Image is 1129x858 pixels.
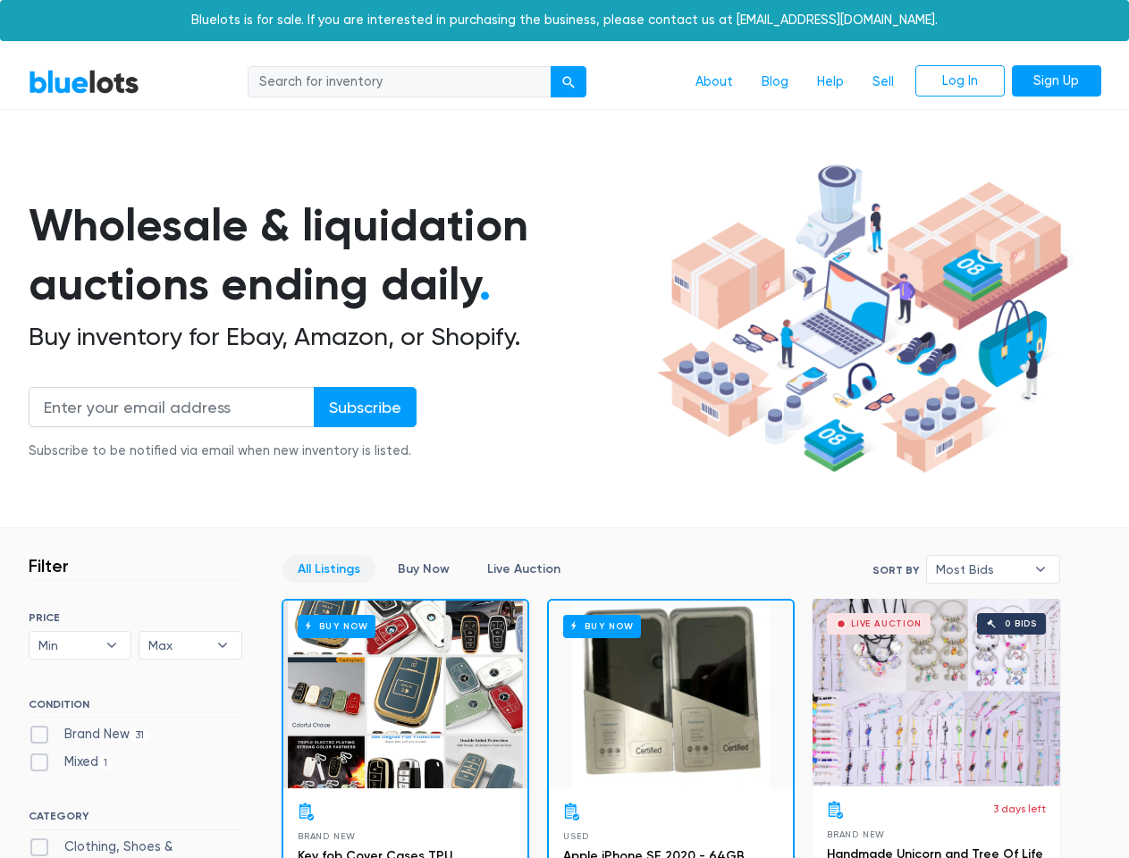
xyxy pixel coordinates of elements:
[314,387,417,427] input: Subscribe
[479,257,491,311] span: .
[851,619,922,628] div: Live Auction
[936,556,1025,583] span: Most Bids
[29,725,150,744] label: Brand New
[148,632,207,659] span: Max
[29,753,114,772] label: Mixed
[29,69,139,95] a: BlueLots
[38,632,97,659] span: Min
[29,810,242,829] h6: CATEGORY
[98,756,114,770] span: 1
[993,801,1046,817] p: 3 days left
[298,831,356,841] span: Brand New
[563,615,641,637] h6: Buy Now
[858,65,908,99] a: Sell
[248,66,552,98] input: Search for inventory
[1012,65,1101,97] a: Sign Up
[29,387,315,427] input: Enter your email address
[549,601,793,788] a: Buy Now
[298,615,375,637] h6: Buy Now
[563,831,589,841] span: Used
[29,322,651,352] h2: Buy inventory for Ebay, Amazon, or Shopify.
[29,611,242,624] h6: PRICE
[29,442,417,461] div: Subscribe to be notified via email when new inventory is listed.
[872,562,919,578] label: Sort By
[915,65,1005,97] a: Log In
[29,555,69,576] h3: Filter
[1022,556,1059,583] b: ▾
[651,156,1074,482] img: hero-ee84e7d0318cb26816c560f6b4441b76977f77a177738b4e94f68c95b2b83dbb.png
[29,196,651,315] h1: Wholesale & liquidation auctions ending daily
[283,601,527,788] a: Buy Now
[29,698,242,718] h6: CONDITION
[204,632,241,659] b: ▾
[681,65,747,99] a: About
[383,555,465,583] a: Buy Now
[813,599,1060,786] a: Live Auction 0 bids
[472,555,576,583] a: Live Auction
[93,632,131,659] b: ▾
[130,728,150,743] span: 31
[827,829,885,839] span: Brand New
[282,555,375,583] a: All Listings
[803,65,858,99] a: Help
[747,65,803,99] a: Blog
[1005,619,1037,628] div: 0 bids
